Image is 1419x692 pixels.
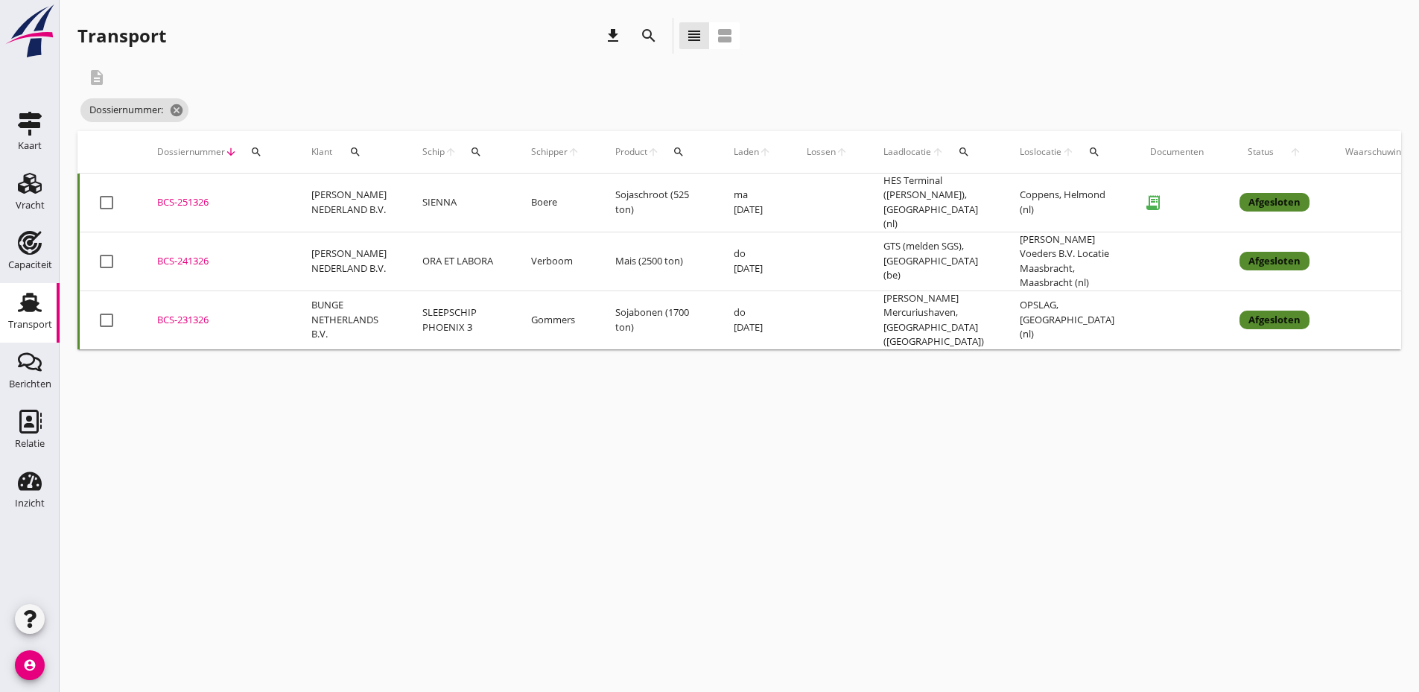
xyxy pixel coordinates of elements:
i: search [250,146,262,158]
span: Loslocatie [1020,145,1062,159]
td: [PERSON_NAME] Voeders B.V. Locatie Maasbracht, Maasbracht (nl) [1002,232,1132,291]
div: Transport [77,24,166,48]
span: Laadlocatie [883,145,932,159]
div: BCS-241326 [157,254,276,269]
div: Vracht [16,200,45,210]
div: Afgesloten [1239,193,1310,212]
td: [PERSON_NAME] Mercuriushaven, [GEOGRAPHIC_DATA] ([GEOGRAPHIC_DATA]) [866,291,1002,349]
span: Schip [422,145,445,159]
div: Afgesloten [1239,311,1310,330]
span: Schipper [531,145,568,159]
td: Gommers [513,291,597,349]
td: ORA ET LABORA [404,232,513,291]
td: do [DATE] [716,232,789,291]
i: search [470,146,482,158]
i: search [1088,146,1100,158]
div: Relatie [15,439,45,448]
span: Status [1239,145,1282,159]
i: arrow_upward [1062,146,1075,158]
i: cancel [169,103,184,118]
div: Afgesloten [1239,252,1310,271]
i: account_circle [15,650,45,680]
i: view_agenda [716,27,734,45]
td: HES Terminal ([PERSON_NAME]), [GEOGRAPHIC_DATA] (nl) [866,174,1002,232]
td: Sojabonen (1700 ton) [597,291,716,349]
i: download [604,27,622,45]
div: Transport [8,320,52,329]
i: arrow_upward [445,146,457,158]
div: Berichten [9,379,51,389]
span: Dossiernummer [157,145,225,159]
i: view_headline [685,27,703,45]
td: SIENNA [404,174,513,232]
img: logo-small.a267ee39.svg [3,4,57,59]
i: search [958,146,970,158]
div: Documenten [1150,145,1204,159]
div: Klant [311,134,387,170]
i: arrow_upward [1282,146,1310,158]
td: SLEEPSCHIP PHOENIX 3 [404,291,513,349]
td: OPSLAG, [GEOGRAPHIC_DATA] (nl) [1002,291,1132,349]
i: search [640,27,658,45]
td: GTS (melden SGS), [GEOGRAPHIC_DATA] (be) [866,232,1002,291]
span: Dossiernummer: [80,98,188,122]
td: Verboom [513,232,597,291]
td: Mais (2500 ton) [597,232,716,291]
i: search [673,146,685,158]
td: Boere [513,174,597,232]
i: arrow_upward [568,146,580,158]
i: arrow_upward [836,146,848,158]
i: search [349,146,361,158]
i: receipt_long [1138,188,1168,218]
div: Waarschuwing [1345,145,1406,159]
span: Laden [734,145,759,159]
td: BUNGE NETHERLANDS B.V. [293,291,404,349]
div: Kaart [18,141,42,150]
div: BCS-231326 [157,313,276,328]
td: [PERSON_NAME] NEDERLAND B.V. [293,232,404,291]
td: [PERSON_NAME] NEDERLAND B.V. [293,174,404,232]
td: Coppens, Helmond (nl) [1002,174,1132,232]
td: Sojaschroot (525 ton) [597,174,716,232]
i: arrow_upward [932,146,945,158]
td: ma [DATE] [716,174,789,232]
i: arrow_upward [759,146,771,158]
div: Capaciteit [8,260,52,270]
div: Inzicht [15,498,45,508]
span: Lossen [807,145,836,159]
td: do [DATE] [716,291,789,349]
i: arrow_downward [225,146,237,158]
i: arrow_upward [647,146,659,158]
div: BCS-251326 [157,195,276,210]
span: Product [615,145,647,159]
